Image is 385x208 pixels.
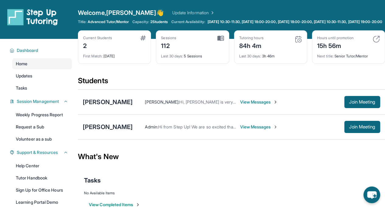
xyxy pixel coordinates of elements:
span: Admin : [145,124,158,129]
button: Session Management [14,98,68,104]
div: Students [78,76,385,89]
div: Current Students [83,36,112,40]
img: card [140,36,146,40]
span: Hi, [PERSON_NAME] is very excited for [DATE] session at 6pm. [179,99,300,104]
a: Learning Portal Demo [12,197,72,208]
a: Sign Up for Office Hours [12,185,72,196]
span: Capacity: [132,19,149,24]
a: Tutor Handbook [12,172,72,183]
span: Join Meeting [349,100,375,104]
div: [DATE] [83,50,146,59]
img: logo [7,9,58,26]
div: 3h 46m [239,50,302,59]
span: Last 30 days : [161,54,183,58]
a: Updates [12,70,72,81]
span: Tasks [84,176,101,185]
img: card [295,36,302,43]
span: Home [16,61,27,67]
div: Hours until promotion [317,36,354,40]
button: chat-button [363,186,380,203]
span: Advanced Tutor/Mentor [88,19,128,24]
span: Updates [16,73,33,79]
span: Next title : [317,54,334,58]
a: Tasks [12,83,72,94]
a: [DATE] 10:30-11:30, [DATE] 18:00-20:00, [DATE] 18:00-20:00, [DATE] 10:30-11:30, [DATE] 19:00-20:00 [206,19,383,24]
div: No Available Items [84,191,379,196]
span: View Messages [240,99,278,105]
span: Welcome, [PERSON_NAME] 👋 [78,9,164,17]
span: Title: [78,19,86,24]
div: Senior Tutor/Mentor [317,50,380,59]
span: Dashboard [17,47,38,53]
img: Chevron-Right [273,124,278,129]
span: Last 30 days : [239,54,261,58]
div: [PERSON_NAME] [83,123,133,131]
div: What's New [78,143,385,170]
span: Tasks [16,85,27,91]
button: Join Meeting [344,96,380,108]
button: Join Meeting [344,121,380,133]
img: card [373,36,380,43]
span: First Match : [83,54,103,58]
span: 2 Students [150,19,168,24]
a: Weekly Progress Report [12,109,72,120]
div: 2 [83,40,112,50]
a: Volunteer as a sub [12,134,72,145]
button: Support & Resources [14,149,68,155]
span: Current Availability: [171,19,205,24]
span: Join Meeting [349,125,375,129]
div: [PERSON_NAME] [83,98,133,106]
div: 15h 56m [317,40,354,50]
img: card [217,36,224,41]
div: Tutoring hours [239,36,264,40]
a: Update Information [172,10,215,16]
a: Home [12,58,72,69]
span: Support & Resources [17,149,58,155]
button: View Completed Items [89,202,140,208]
button: Dashboard [14,47,68,53]
span: Session Management [17,98,59,104]
div: 112 [161,40,176,50]
a: Request a Sub [12,121,72,132]
img: Chevron-Right [273,100,278,104]
span: View Messages [240,124,278,130]
img: Chevron Right [209,10,215,16]
a: Help Center [12,160,72,171]
div: 84h 4m [239,40,264,50]
div: 5 Sessions [161,50,224,59]
div: Sessions [161,36,176,40]
span: [PERSON_NAME] : [145,99,179,104]
span: [DATE] 10:30-11:30, [DATE] 18:00-20:00, [DATE] 18:00-20:00, [DATE] 10:30-11:30, [DATE] 19:00-20:00 [208,19,382,24]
